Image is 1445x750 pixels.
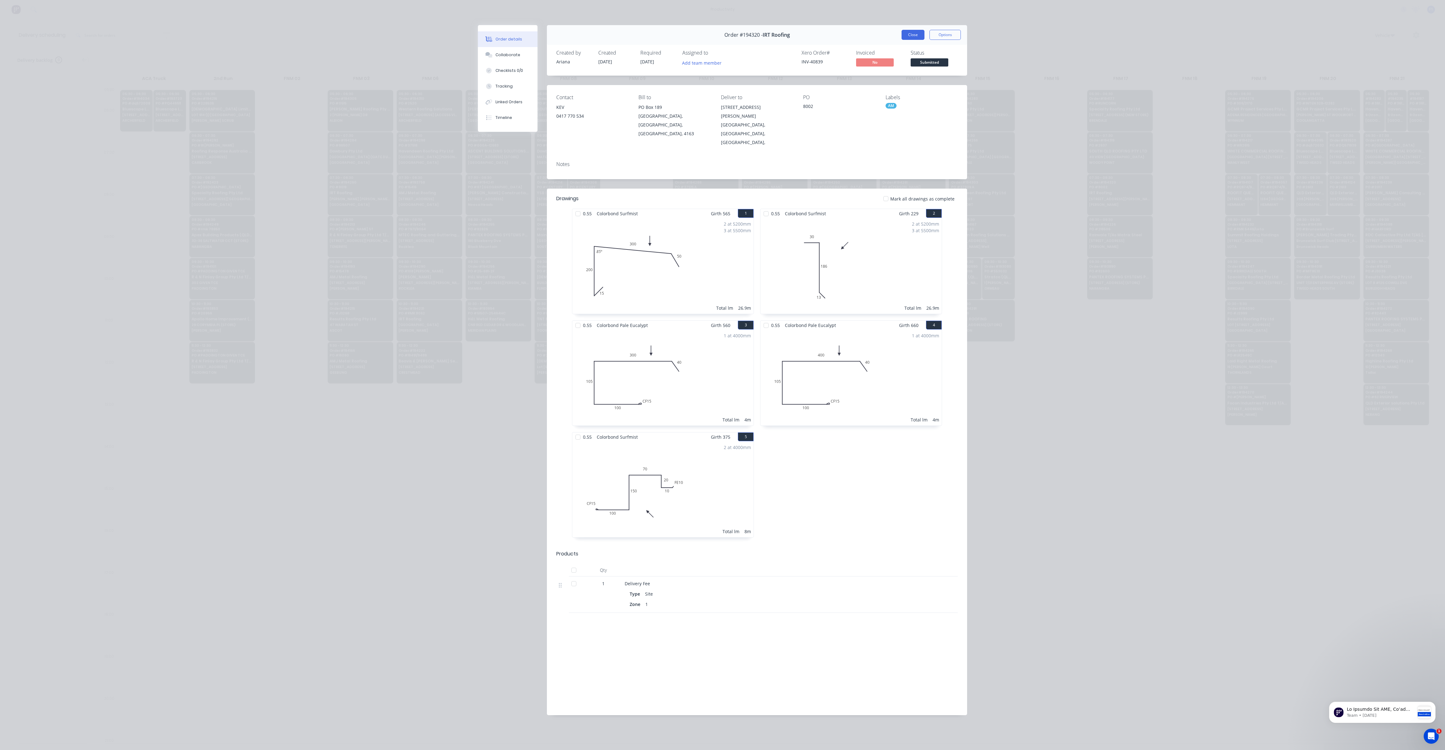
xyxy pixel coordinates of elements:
[722,528,739,535] div: Total lm
[640,50,675,56] div: Required
[782,209,828,218] span: Colorbond Surfmist
[724,332,751,339] div: 1 at 4000mm
[802,50,849,56] div: Xero Order #
[926,209,942,218] button: 2
[556,550,578,558] div: Products
[495,99,522,105] div: Linked Orders
[721,103,793,147] div: [STREET_ADDRESS][PERSON_NAME][GEOGRAPHIC_DATA], [GEOGRAPHIC_DATA], [GEOGRAPHIC_DATA],
[911,58,948,68] button: Submitted
[926,305,939,311] div: 26.9m
[643,600,650,609] div: 1
[716,305,733,311] div: Total lm
[769,209,782,218] span: 0.55
[886,94,958,100] div: Labels
[556,50,591,56] div: Created by
[912,227,939,234] div: 3 at 5500mm
[495,68,523,73] div: Checklists 0/0
[886,103,897,109] div: AM
[912,221,939,227] div: 2 at 5200mm
[630,589,643,598] div: Type
[643,589,655,598] div: Site
[738,209,754,218] button: 1
[911,416,928,423] div: Total lm
[594,432,640,442] span: Colorbond Surfmist
[899,209,918,218] span: Girth 229
[640,59,654,65] span: [DATE]
[556,94,628,100] div: Contact
[711,432,730,442] span: Girth 375
[572,218,754,314] div: 0152003005085º2 at 5200mm3 at 5500mmTotal lm26.9m
[912,332,939,339] div: 1 at 4000mm
[899,321,918,330] span: Girth 660
[556,103,628,112] div: KEV
[744,528,751,535] div: 8m
[630,600,643,609] div: Zone
[933,416,939,423] div: 4m
[27,18,94,378] span: Lo Ipsumdo Sit AME, Co’ad elitse doe temp incididu utlabor etdolorem al enim admi veniamqu nos ex...
[594,321,650,330] span: Colorbond Pale Eucalypt
[926,321,942,329] button: 4
[711,209,730,218] span: Girth 565
[763,32,790,38] span: IRT Roofing
[585,564,622,576] div: Qty
[594,209,640,218] span: Colorbond Surfmist
[1320,689,1445,733] iframe: Intercom notifications message
[724,32,763,38] span: Order #194320 -
[602,580,605,587] span: 1
[856,50,903,56] div: Invoiced
[802,58,849,65] div: INV-40839
[556,195,579,202] div: Drawings
[724,227,751,234] div: 3 at 5500mm
[744,416,751,423] div: 4m
[904,305,921,311] div: Total lm
[495,36,522,42] div: Order details
[711,321,730,330] span: Girth 560
[556,112,628,121] div: 0417 770 534
[556,103,628,123] div: KEV0417 770 534
[638,103,711,112] div: PO Box 189
[478,63,537,78] button: Checklists 0/0
[890,196,955,202] span: Mark all drawings as complete
[902,30,924,40] button: Close
[911,58,948,66] span: Submitted
[682,58,725,67] button: Add team member
[721,121,793,147] div: [GEOGRAPHIC_DATA], [GEOGRAPHIC_DATA], [GEOGRAPHIC_DATA],
[1424,729,1439,744] iframe: Intercom live chat
[803,94,875,100] div: PO
[478,78,537,94] button: Tracking
[738,432,754,441] button: 5
[929,30,961,40] button: Options
[495,52,520,58] div: Collaborate
[721,103,793,121] div: [STREET_ADDRESS][PERSON_NAME]
[478,94,537,110] button: Linked Orders
[769,321,782,330] span: 0.55
[782,321,839,330] span: Colorbond Pale Eucalypt
[580,209,594,218] span: 0.55
[598,59,612,65] span: [DATE]
[638,103,711,138] div: PO Box 189[GEOGRAPHIC_DATA], [GEOGRAPHIC_DATA], [GEOGRAPHIC_DATA], 4163
[722,416,739,423] div: Total lm
[625,581,650,587] span: Delivery Fee
[856,58,894,66] span: No
[724,444,751,451] div: 2 at 4000mm
[1437,729,1442,734] span: 1
[478,47,537,63] button: Collaborate
[556,161,958,167] div: Notes
[721,94,793,100] div: Deliver to
[580,432,594,442] span: 0.55
[495,83,513,89] div: Tracking
[760,330,942,426] div: 0CF15100105400401 at 4000mmTotal lm4m
[572,330,754,426] div: 0CF15100105300401 at 4000mmTotal lm4m
[803,103,875,112] div: 8002
[478,110,537,126] button: Timeline
[760,218,942,314] div: 030186132 at 5200mm3 at 5500mmTotal lm26.9m
[738,321,754,329] button: 3
[598,50,633,56] div: Created
[911,50,958,56] div: Status
[638,112,711,138] div: [GEOGRAPHIC_DATA], [GEOGRAPHIC_DATA], [GEOGRAPHIC_DATA], 4163
[495,115,512,121] div: Timeline
[682,50,745,56] div: Assigned to
[572,442,754,537] div: 0CF151001507020FE10102 at 4000mmTotal lm8m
